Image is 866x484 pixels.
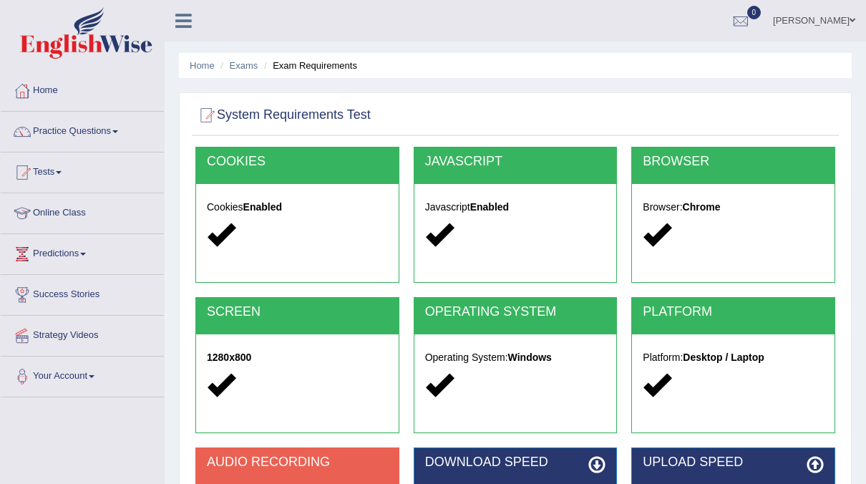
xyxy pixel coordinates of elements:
[207,305,388,319] h2: SCREEN
[243,201,282,213] strong: Enabled
[470,201,509,213] strong: Enabled
[1,275,164,311] a: Success Stories
[425,305,606,319] h2: OPERATING SYSTEM
[207,155,388,169] h2: COOKIES
[425,455,606,470] h2: DOWNLOAD SPEED
[190,60,215,71] a: Home
[643,352,824,363] h5: Platform:
[1,112,164,147] a: Practice Questions
[1,193,164,229] a: Online Class
[1,357,164,392] a: Your Account
[643,202,824,213] h5: Browser:
[683,201,721,213] strong: Chrome
[1,234,164,270] a: Predictions
[207,455,388,470] h2: AUDIO RECORDING
[261,59,357,72] li: Exam Requirements
[425,155,606,169] h2: JAVASCRIPT
[508,352,552,363] strong: Windows
[1,153,164,188] a: Tests
[425,352,606,363] h5: Operating System:
[230,60,258,71] a: Exams
[425,202,606,213] h5: Javascript
[683,352,764,363] strong: Desktop / Laptop
[747,6,762,19] span: 0
[195,105,371,126] h2: System Requirements Test
[1,316,164,352] a: Strategy Videos
[207,202,388,213] h5: Cookies
[1,71,164,107] a: Home
[643,305,824,319] h2: PLATFORM
[643,155,824,169] h2: BROWSER
[643,455,824,470] h2: UPLOAD SPEED
[207,352,251,363] strong: 1280x800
